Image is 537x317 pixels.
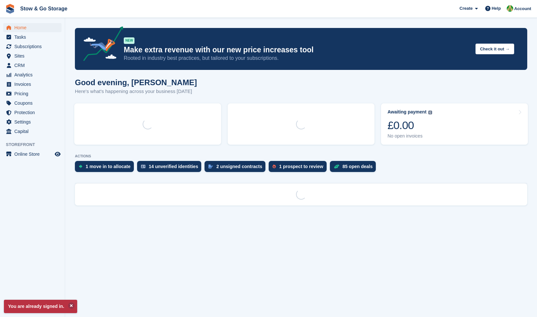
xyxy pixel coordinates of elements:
[14,33,53,42] span: Tasks
[141,165,146,168] img: verify_identity-adf6edd0f0f0b5bbfe63781bf79b02c33cf7c696d77639b501bdc392416b5a36.svg
[273,165,276,168] img: prospect-51fa495bee0391a8d652442698ab0144808aea92771e9ea1ae160a38d050c398.svg
[14,23,53,32] span: Home
[3,51,62,60] a: menu
[3,117,62,126] a: menu
[54,150,62,158] a: Preview store
[14,108,53,117] span: Protection
[86,164,131,169] div: 1 move in to allocate
[3,127,62,136] a: menu
[75,161,137,175] a: 1 move in to allocate
[18,3,70,14] a: Stow & Go Storage
[14,127,53,136] span: Capital
[14,61,53,70] span: CRM
[330,161,379,175] a: 85 open deals
[14,51,53,60] span: Sites
[79,165,82,168] img: move_ins_to_allocate_icon-fdf77a2bb77ea45bf5b3d319d69a93e2d87916cf1d5bf7949dd705db3b84f3ca.svg
[6,141,65,148] span: Storefront
[137,161,205,175] a: 14 unverified identities
[388,133,432,139] div: No open invoices
[75,88,197,95] p: Here's what's happening across your business [DATE]
[3,23,62,32] a: menu
[381,103,528,145] a: Awaiting payment £0.00 No open invoices
[124,45,470,55] p: Make extra revenue with our new price increases tool
[3,89,62,98] a: menu
[205,161,269,175] a: 2 unsigned contracts
[78,26,123,63] img: price-adjustments-announcement-icon-8257ccfd72463d97f412b2fc003d46551f7dbcb40ab6d574587a9cd5c0d94...
[3,42,62,51] a: menu
[388,109,427,115] div: Awaiting payment
[124,55,470,62] p: Rooted in industry best practices, but tailored to your subscriptions.
[3,70,62,79] a: menu
[3,108,62,117] a: menu
[4,300,77,313] p: You are already signed in.
[5,4,15,14] img: stora-icon-8386f47178a22dfd0bd8f6a31ec36ba5ce8667c1dd55bd0f319d3a0aa187defe.svg
[428,111,432,114] img: icon-info-grey-7440780725fd019a000dd9b08b2336e03edf1995a4989e88bcd33f0948082b44.svg
[216,164,262,169] div: 2 unsigned contracts
[14,70,53,79] span: Analytics
[14,80,53,89] span: Invoices
[149,164,198,169] div: 14 unverified identities
[388,119,432,132] div: £0.00
[475,44,514,54] button: Check it out →
[75,154,527,158] p: ACTIONS
[3,61,62,70] a: menu
[3,80,62,89] a: menu
[14,42,53,51] span: Subscriptions
[3,150,62,159] a: menu
[279,164,323,169] div: 1 prospect to review
[14,99,53,108] span: Coupons
[14,150,53,159] span: Online Store
[75,78,197,87] h1: Good evening, [PERSON_NAME]
[514,6,531,12] span: Account
[334,164,339,169] img: deal-1b604bf984904fb50ccaf53a9ad4b4a5d6e5aea283cecdc64d6e3604feb123c2.svg
[124,37,134,44] div: NEW
[507,5,513,12] img: Alex Taylor
[492,5,501,12] span: Help
[343,164,373,169] div: 85 open deals
[3,99,62,108] a: menu
[269,161,330,175] a: 1 prospect to review
[14,117,53,126] span: Settings
[208,165,213,168] img: contract_signature_icon-13c848040528278c33f63329250d36e43548de30e8caae1d1a13099fd9432cc5.svg
[459,5,473,12] span: Create
[3,33,62,42] a: menu
[14,89,53,98] span: Pricing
